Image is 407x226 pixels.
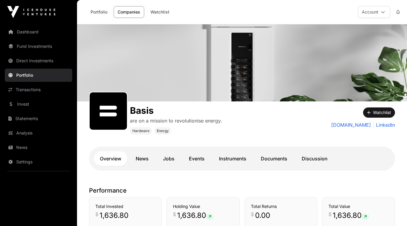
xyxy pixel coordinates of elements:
h3: Total Returns [251,203,311,209]
iframe: Chat Widget [377,197,407,226]
p: Performance [89,186,395,195]
button: Watchlist [363,107,395,118]
span: Energy [157,128,169,133]
a: Invest [5,98,72,111]
span: 0.00 [255,211,270,220]
a: Dashboard [5,25,72,39]
span: $ [251,211,254,218]
a: Portfolio [87,6,111,18]
a: Events [183,151,211,166]
span: $ [95,211,98,218]
a: Watchlist [146,6,173,18]
img: Basis [77,24,407,101]
img: Icehouse Ventures Logo [7,6,55,18]
img: SVGs_Basis.svg [92,95,125,127]
a: Instruments [213,151,252,166]
a: Discussion [296,151,334,166]
h3: Total Invested [95,203,156,209]
p: are on a mission to revolutionise energy. [130,117,222,124]
a: Portfolio [5,69,72,82]
a: News [5,141,72,154]
nav: Tabs [94,151,390,166]
span: Hardware [132,128,150,133]
a: [DOMAIN_NAME] [331,121,371,128]
a: Overview [94,151,127,166]
h3: Total Value [328,203,389,209]
a: Analysis [5,126,72,140]
span: 1,636.80 [177,211,214,220]
h3: Holding Value [173,203,233,209]
a: Statements [5,112,72,125]
a: Settings [5,155,72,169]
a: News [130,151,155,166]
span: $ [173,211,176,218]
a: Jobs [157,151,180,166]
a: Direct Investments [5,54,72,67]
a: LinkedIn [373,121,395,128]
span: 1,636.80 [100,211,128,220]
a: Transactions [5,83,72,96]
button: Account [358,6,390,18]
a: Documents [255,151,293,166]
a: Companies [114,6,144,18]
span: $ [328,211,331,218]
span: 1,636.80 [333,211,369,220]
h1: Basis [130,105,222,116]
a: Fund Investments [5,40,72,53]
